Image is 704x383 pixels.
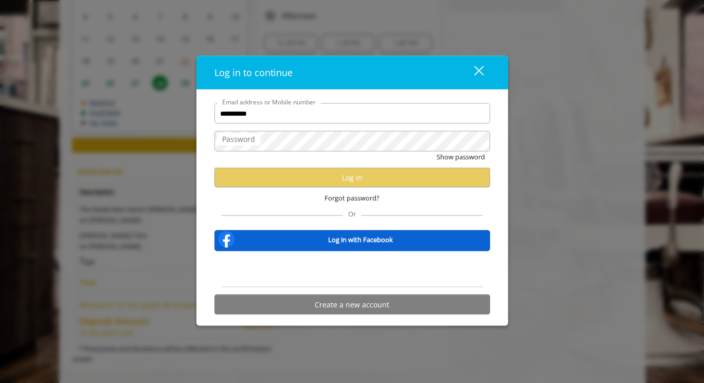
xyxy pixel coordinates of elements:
[455,62,490,83] button: close dialog
[217,134,260,145] label: Password
[214,66,293,79] span: Log in to continue
[285,258,420,281] iframe: Sign in with Google Button
[214,103,490,124] input: Email address or Mobile number
[437,152,485,162] button: Show password
[324,193,380,204] span: Forgot password?
[214,131,490,152] input: Password
[214,168,490,188] button: Log in
[217,97,321,107] label: Email address or Mobile number
[214,295,490,315] button: Create a new account
[328,234,393,245] b: Log in with Facebook
[343,209,361,218] span: Or
[462,65,483,80] div: close dialog
[216,229,237,250] img: facebook-logo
